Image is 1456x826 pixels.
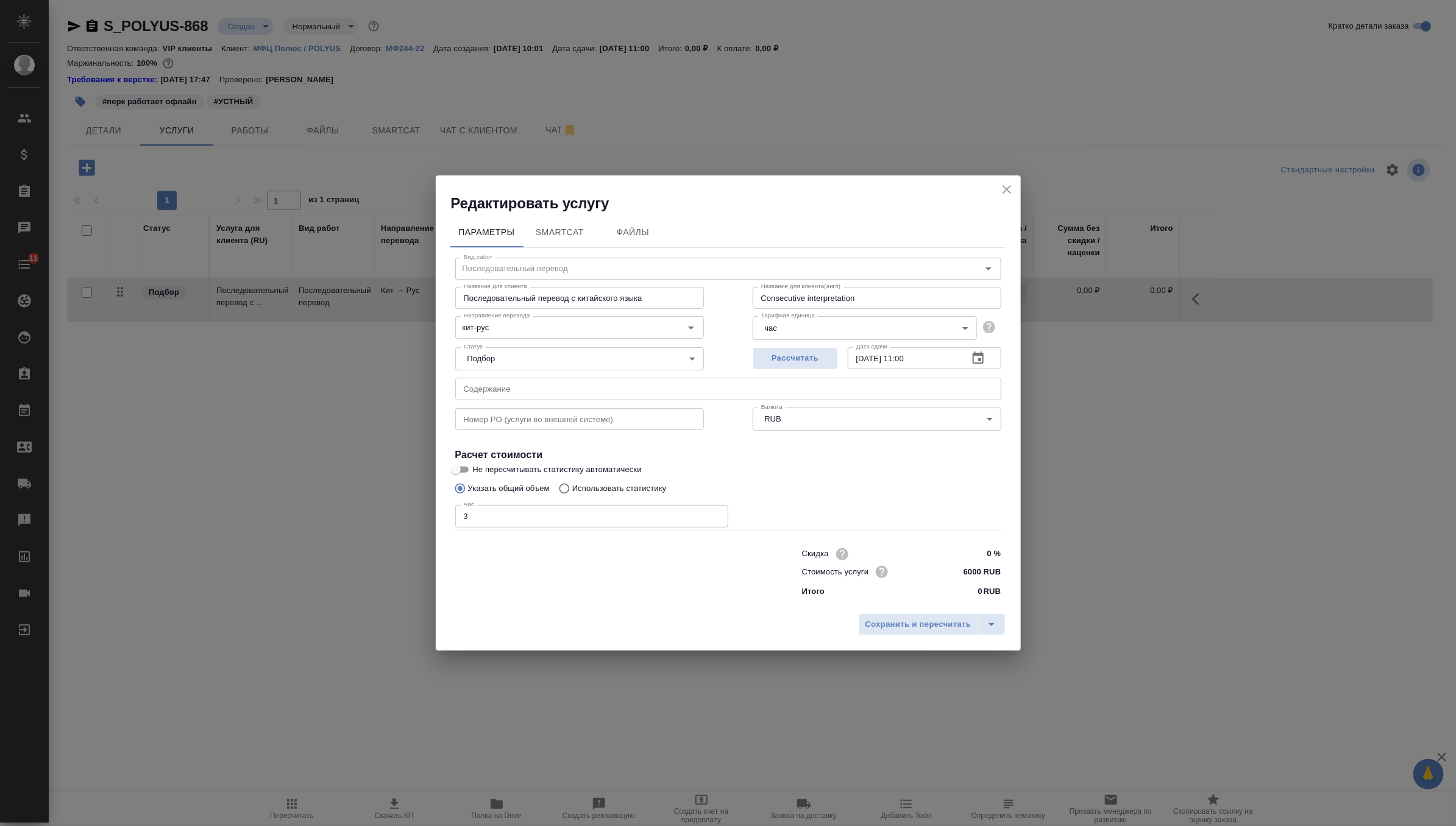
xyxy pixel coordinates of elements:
[451,194,1021,213] h2: Редактировать услугу
[761,414,785,424] button: RUB
[978,585,982,598] p: 0
[865,618,971,632] span: Сохранить и пересчитать
[455,448,1001,462] h4: Расчет стоимости
[604,225,662,240] span: Файлы
[464,353,499,364] button: Подбор
[753,316,977,339] div: час
[859,613,1006,635] div: split button
[473,464,642,476] span: Не пересчитывать статистику автоматически
[802,566,869,578] p: Стоимость услуги
[998,180,1016,199] button: close
[458,225,516,240] span: Параметры
[761,323,781,333] button: час
[468,482,550,495] p: Указать общий объем
[955,563,1001,581] input: ✎ Введи что-нибудь
[759,351,831,365] span: Рассчитать
[802,585,825,598] p: Итого
[455,347,704,370] div: Подбор
[802,548,829,560] p: Скидка
[955,545,1001,563] input: ✎ Введи что-нибудь
[859,613,978,635] button: Сохранить и пересчитать
[531,225,589,240] span: SmartCat
[572,482,667,495] p: Использовать статистику
[683,319,700,336] button: Open
[984,585,1001,598] p: RUB
[753,347,838,370] button: Рассчитать
[753,408,1001,431] div: RUB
